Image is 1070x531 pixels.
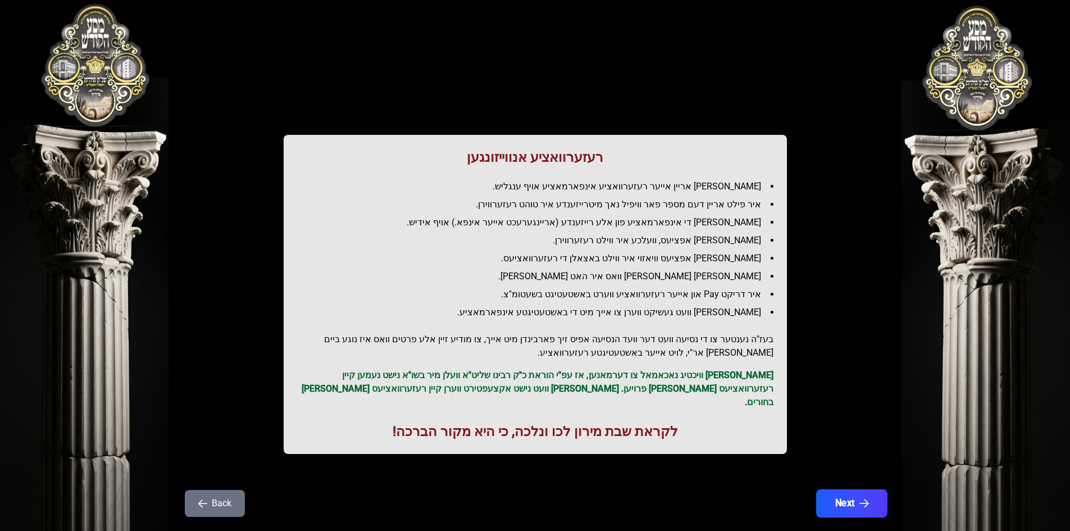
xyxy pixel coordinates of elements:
[816,489,887,518] button: Next
[297,369,773,409] p: [PERSON_NAME] וויכטיג נאכאמאל צו דערמאנען, אז עפ"י הוראת כ"ק רבינו שליט"א וועלן מיר בשו"א נישט נע...
[306,216,773,229] li: [PERSON_NAME] די אינפארמאציע פון אלע רייזענדע (אריינגערעכט אייער אינפא.) אויף אידיש.
[297,423,773,441] h1: לקראת שבת מירון לכו ונלכה, כי היא מקור הברכה!
[306,270,773,283] li: [PERSON_NAME] [PERSON_NAME] וואס איר האט [PERSON_NAME].
[306,252,773,265] li: [PERSON_NAME] אפציעס וויאזוי איר ווילט באצאלן די רעזערוואציעס.
[306,306,773,319] li: [PERSON_NAME] וועט געשיקט ווערן צו אייך מיט די באשטעטיגטע אינפארמאציע.
[306,288,773,301] li: איר דריקט Pay און אייער רעזערוואציע ווערט באשטעטיגט בשעטומ"צ.
[306,180,773,193] li: [PERSON_NAME] אריין אייער רעזערוואציע אינפארמאציע אויף ענגליש.
[185,490,245,517] button: Back
[297,333,773,360] h2: בעז"ה נענטער צו די נסיעה וועט דער וועד הנסיעה אפיס זיך פארבינדן מיט אייך, צו מודיע זיין אלע פרטים...
[306,234,773,247] li: [PERSON_NAME] אפציעס, וועלכע איר ווילט רעזערווירן.
[297,148,773,166] h1: רעזערוואציע אנווייזונגען
[306,198,773,211] li: איר פילט אריין דעם מספר פאר וויפיל נאך מיטרייזענדע איר טוהט רעזערווירן.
